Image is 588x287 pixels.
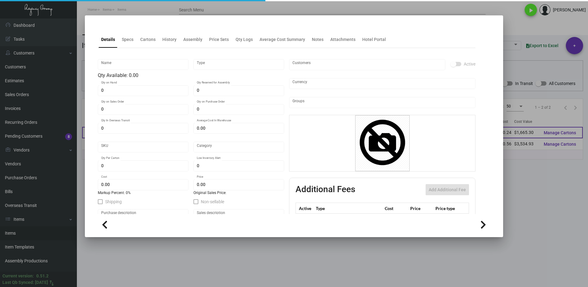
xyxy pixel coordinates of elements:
th: Cost [383,203,408,214]
span: Active [464,60,475,68]
div: Hotel Portal [362,36,386,43]
span: Add Additional Fee [429,187,466,192]
div: Average Cost Summary [260,36,305,43]
div: Attachments [330,36,356,43]
div: Last Qb Synced: [DATE] [2,279,48,286]
span: Non-sellable [201,198,224,205]
th: Active [296,203,315,214]
div: Assembly [183,36,202,43]
div: Price Sets [209,36,229,43]
input: Add new.. [292,100,472,105]
input: Add new.. [292,62,442,67]
th: Type [314,203,383,214]
div: Details [101,36,115,43]
div: 0.51.2 [36,273,49,279]
h2: Additional Fees [296,184,355,195]
div: Qty Available: 0.00 [98,72,284,79]
div: Notes [312,36,324,43]
div: Current version: [2,273,34,279]
span: Shipping [105,198,122,205]
div: Qty Logs [236,36,253,43]
button: Add Additional Fee [426,184,469,195]
th: Price [409,203,434,214]
div: Cartons [140,36,156,43]
th: Price type [434,203,462,214]
div: Specs [122,36,133,43]
div: History [162,36,177,43]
